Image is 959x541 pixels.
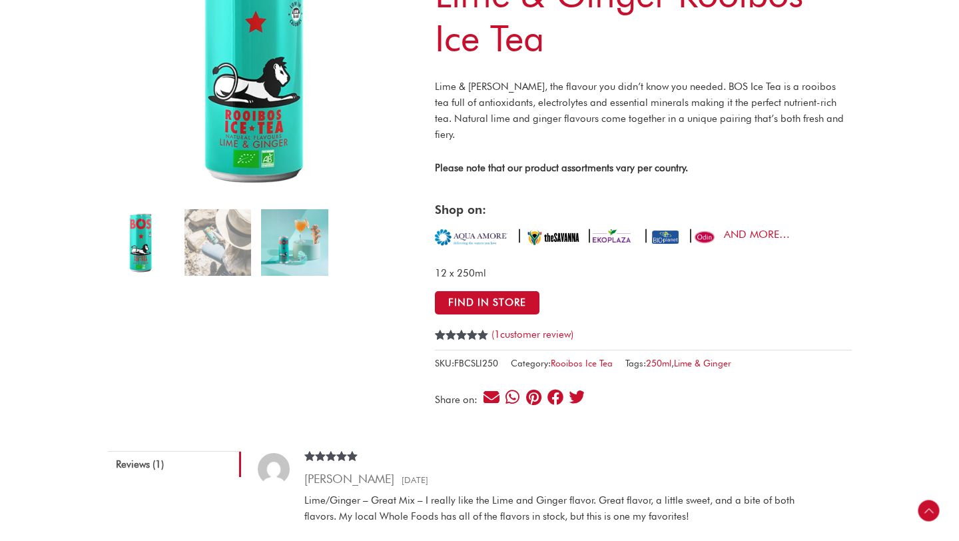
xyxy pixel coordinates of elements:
span: | [586,227,631,243]
a: Rooibos Ice Tea [551,358,613,368]
span: Tags: , [625,355,731,371]
img: Lime & Ginger Rooibos Ice Tea - Image 2 [184,209,251,276]
img: Lime & Ginger Rooibos Ice Tea - Image 3 [261,209,328,276]
span: FBCSLI250 [454,358,498,368]
a: AND MORE… [724,228,790,241]
a: Lime & Ginger [674,358,731,368]
strong: Please note that our product assortments vary per country. [435,162,688,174]
div: Share on twitter [567,388,585,406]
span: Category: [511,355,613,371]
span: | [643,227,649,243]
div: Share on pinterest [525,388,543,406]
p: 12 x 250ml [435,265,852,281]
time: [DATE] [398,474,429,485]
p: Lime/Ginger – Great Mix – I really like the Lime and Ginger flavor. Great flavor, a little sweet,... [304,492,822,524]
div: Share on facebook [546,388,564,406]
div: Share on: [435,395,482,405]
span: 1 [494,328,500,340]
div: Share on email [482,388,500,406]
a: (1customer review) [491,328,573,340]
a: Reviews (1) [108,451,241,477]
span: Rated out of 5 based on customer rating [435,330,489,385]
span: Rated out of 5 [304,451,358,486]
div: Share on whatsapp [503,388,521,406]
button: Find in Store [435,291,539,314]
strong: [PERSON_NAME] [304,472,394,486]
p: Lime & [PERSON_NAME], the flavour you didn’t know you needed. BOS Ice Tea is a rooibos tea full o... [435,79,852,143]
span: | [687,227,694,243]
span: | [516,227,523,243]
img: EU_BOS_250ml_L&G [108,209,174,276]
span: 1 [435,330,440,355]
span: SKU: [435,355,498,371]
span: Shop on: [435,203,486,217]
a: 250ml [646,358,671,368]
